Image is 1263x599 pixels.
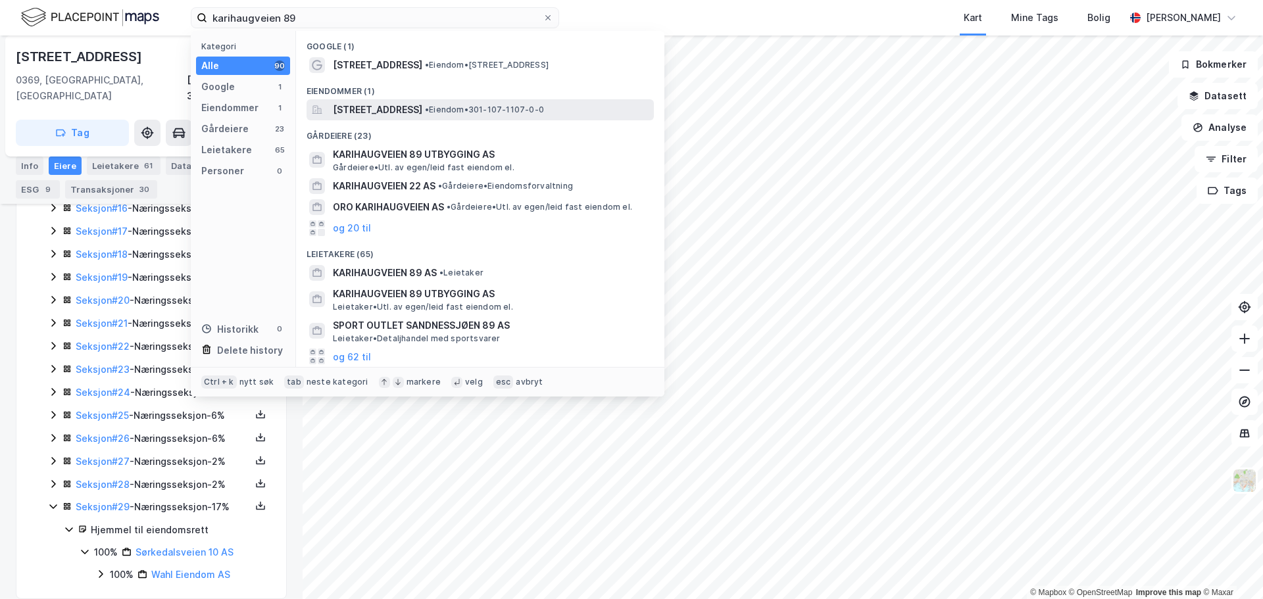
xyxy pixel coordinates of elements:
[207,8,543,28] input: Søk på adresse, matrikkel, gårdeiere, leietakere eller personer
[1197,536,1263,599] iframe: Chat Widget
[333,333,501,344] span: Leietaker • Detaljhandel med sportsvarer
[516,377,543,387] div: avbryt
[76,224,251,239] div: - Næringsseksjon - 2%
[41,183,55,196] div: 9
[425,105,544,115] span: Eiendom • 301-107-1107-0-0
[76,249,128,260] a: Seksjon#18
[447,202,451,212] span: •
[76,316,251,331] div: - Næringsseksjon - 1%
[425,60,549,70] span: Eiendom • [STREET_ADDRESS]
[333,162,514,173] span: Gårdeiere • Utl. av egen/leid fast eiendom el.
[187,72,287,104] div: [GEOGRAPHIC_DATA], 38/2
[439,268,483,278] span: Leietaker
[76,341,130,352] a: Seksjon#22
[201,375,237,389] div: Ctrl + k
[76,226,128,237] a: Seksjon#17
[110,567,134,583] div: 100%
[16,180,60,199] div: ESG
[333,265,437,281] span: KARIHAUGVEIEN 89 AS
[333,220,371,236] button: og 20 til
[76,431,251,446] div: - Næringsseksjon - 6%
[76,387,130,398] a: Seksjon#24
[76,364,130,375] a: Seksjon#23
[151,569,230,580] a: Wahl Eiendom AS
[1011,10,1058,26] div: Mine Tags
[76,454,251,469] div: - Næringsseksjon - 2%
[407,377,441,387] div: markere
[76,247,251,262] div: - Næringsseksjon - 2%
[438,181,442,191] span: •
[16,120,129,146] button: Tag
[333,348,371,364] button: og 62 til
[274,103,285,113] div: 1
[1169,51,1258,78] button: Bokmerker
[239,377,274,387] div: nytt søk
[166,156,231,175] div: Datasett
[333,57,422,73] span: [STREET_ADDRESS]
[49,156,82,175] div: Eiere
[425,60,429,70] span: •
[438,181,573,191] span: Gårdeiere • Eiendomsforvaltning
[333,147,649,162] span: KARIHAUGVEIEN 89 UTBYGGING AS
[76,272,128,283] a: Seksjon#19
[76,479,130,490] a: Seksjon#28
[333,286,649,302] span: KARIHAUGVEIEN 89 UTBYGGING AS
[16,46,145,67] div: [STREET_ADDRESS]
[76,499,251,515] div: - Næringsseksjon - 17%
[274,82,285,92] div: 1
[76,410,129,421] a: Seksjon#25
[76,339,251,354] div: - Næringsseksjon - 2%
[76,201,251,216] div: - Næringsseksjon - 6%
[87,156,161,175] div: Leietakere
[201,142,252,158] div: Leietakere
[307,377,368,387] div: neste kategori
[201,79,235,95] div: Google
[425,105,429,114] span: •
[333,178,435,194] span: KARIHAUGVEIEN 22 AS
[439,268,443,277] span: •
[274,145,285,155] div: 65
[274,166,285,176] div: 0
[333,318,649,333] span: SPORT OUTLET SANDNESSJØEN 89 AS
[333,302,513,312] span: Leietaker • Utl. av egen/leid fast eiendom el.
[284,375,304,389] div: tab
[274,124,285,134] div: 23
[201,121,249,137] div: Gårdeiere
[447,202,632,212] span: Gårdeiere • Utl. av egen/leid fast eiendom el.
[1030,588,1066,597] a: Mapbox
[76,433,130,444] a: Seksjon#26
[141,159,155,172] div: 61
[76,318,128,329] a: Seksjon#21
[91,522,270,538] div: Hjemmel til eiendomsrett
[76,203,128,214] a: Seksjon#16
[94,544,118,560] div: 100%
[16,156,43,175] div: Info
[201,163,244,179] div: Personer
[201,322,259,337] div: Historikk
[217,343,283,358] div: Delete history
[296,239,664,262] div: Leietakere (65)
[274,323,285,334] div: 0
[76,501,130,512] a: Seksjon#29
[1136,588,1201,597] a: Improve this map
[65,180,157,199] div: Transaksjoner
[1146,10,1221,26] div: [PERSON_NAME]
[76,295,130,306] a: Seksjon#20
[76,385,251,400] div: - Næringsseksjon - 6%
[1087,10,1110,26] div: Bolig
[1177,83,1258,109] button: Datasett
[1197,536,1263,599] div: Kontrollprogram for chat
[136,546,234,558] a: Sørkedalsveien 10 AS
[1195,146,1258,172] button: Filter
[1181,114,1258,141] button: Analyse
[333,102,422,118] span: [STREET_ADDRESS]
[964,10,982,26] div: Kart
[201,100,259,116] div: Eiendommer
[76,408,251,423] div: - Næringsseksjon - 6%
[296,120,664,144] div: Gårdeiere (23)
[465,377,483,387] div: velg
[76,456,130,467] a: Seksjon#27
[201,41,290,51] div: Kategori
[21,6,159,29] img: logo.f888ab2527a4732fd821a326f86c7f29.svg
[201,58,219,74] div: Alle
